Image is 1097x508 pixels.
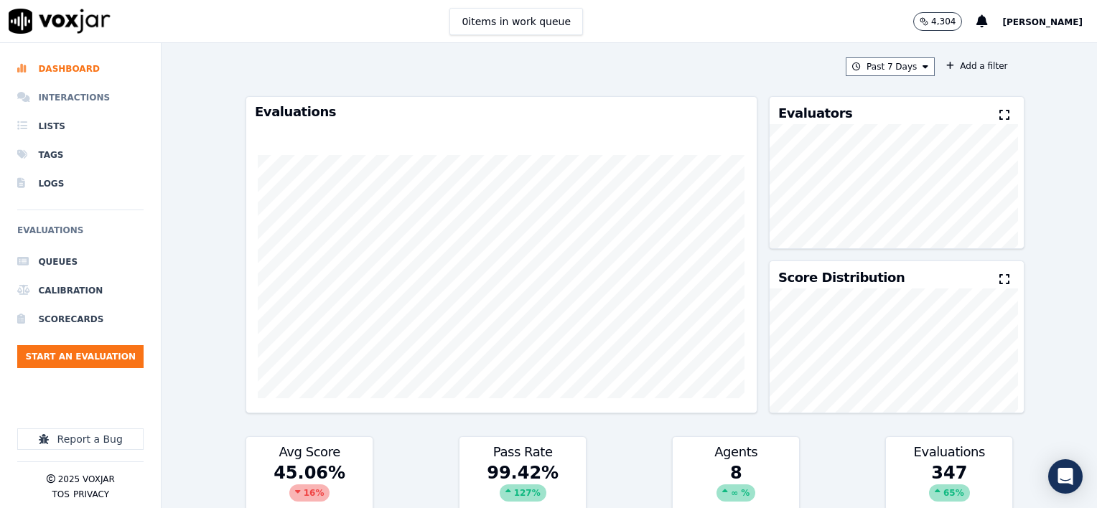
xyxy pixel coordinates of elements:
[1002,17,1083,27] span: [PERSON_NAME]
[255,446,364,458] h3: Avg Score
[895,446,1004,458] h3: Evaluations
[17,83,144,112] a: Interactions
[929,484,970,502] div: 65 %
[17,305,144,334] a: Scorecards
[913,12,976,31] button: 4,304
[73,489,109,500] button: Privacy
[1048,459,1083,494] div: Open Intercom Messenger
[940,57,1013,75] button: Add a filter
[913,12,962,31] button: 4,304
[9,9,111,34] img: voxjar logo
[778,271,905,284] h3: Score Distribution
[17,222,144,248] h6: Evaluations
[58,474,115,485] p: 2025 Voxjar
[846,57,935,76] button: Past 7 Days
[17,428,144,450] button: Report a Bug
[289,484,330,502] div: 16 %
[681,446,790,458] h3: Agents
[449,8,583,35] button: 0items in work queue
[468,446,577,458] h3: Pass Rate
[17,345,144,368] button: Start an Evaluation
[500,484,546,502] div: 127 %
[17,112,144,141] a: Lists
[716,484,755,502] div: ∞ %
[17,141,144,169] a: Tags
[52,489,69,500] button: TOS
[1002,13,1097,30] button: [PERSON_NAME]
[17,276,144,305] a: Calibration
[931,16,956,27] p: 4,304
[17,248,144,276] a: Queues
[17,169,144,198] a: Logs
[17,55,144,83] a: Dashboard
[255,105,748,118] h3: Evaluations
[778,107,852,120] h3: Evaluators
